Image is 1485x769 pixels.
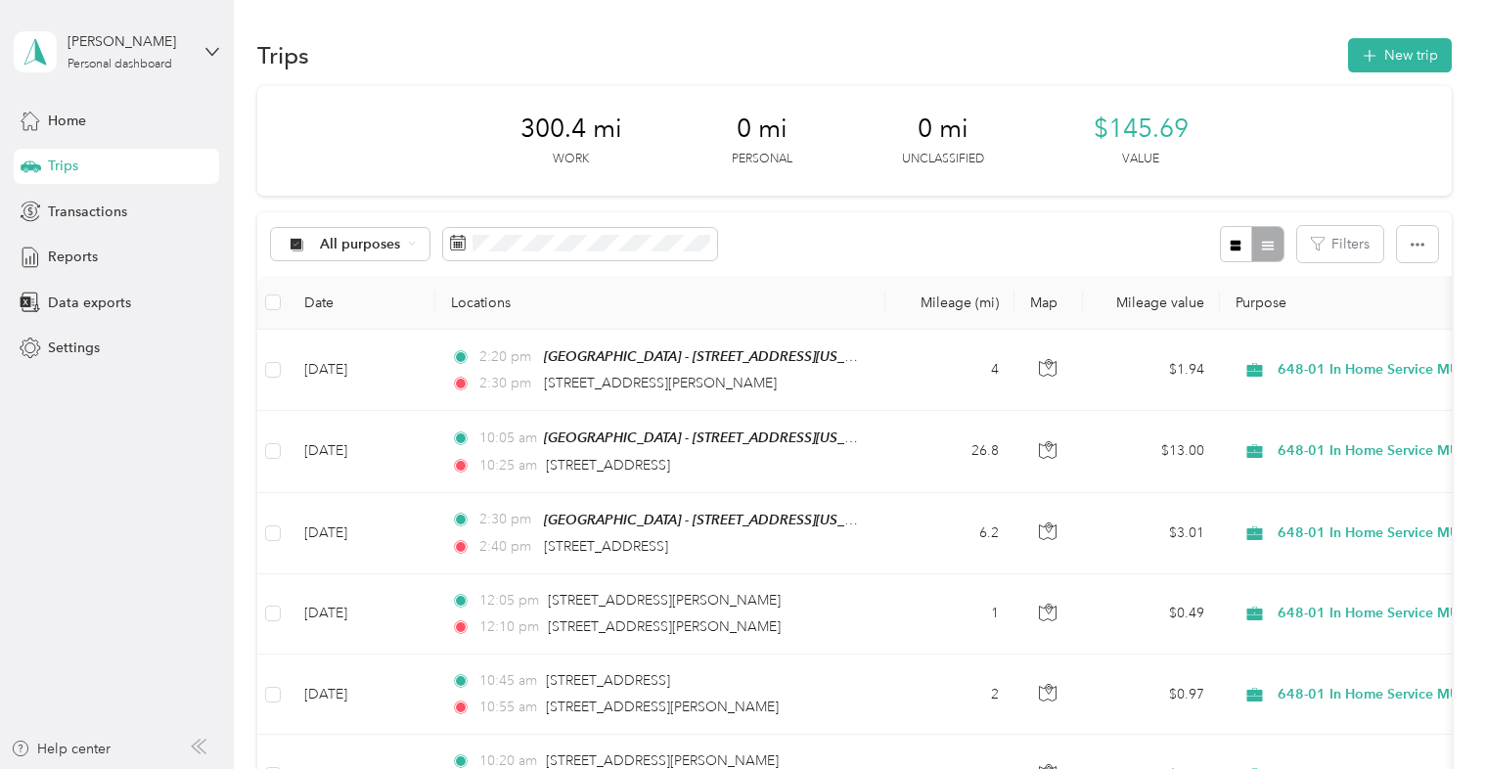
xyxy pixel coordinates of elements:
[737,113,787,145] span: 0 mi
[1278,522,1460,544] span: 648-01 In Home Service MU
[1278,603,1460,624] span: 648-01 In Home Service MU
[48,111,86,131] span: Home
[289,411,435,492] td: [DATE]
[48,293,131,313] span: Data exports
[885,411,1014,492] td: 26.8
[546,752,779,769] span: [STREET_ADDRESS][PERSON_NAME]
[48,156,78,176] span: Trips
[1083,574,1220,655] td: $0.49
[67,31,190,52] div: [PERSON_NAME]
[479,373,535,394] span: 2:30 pm
[479,697,537,718] span: 10:55 am
[1278,684,1460,705] span: 648-01 In Home Service MU
[1122,151,1159,168] p: Value
[1278,359,1460,381] span: 648-01 In Home Service MU
[289,276,435,330] th: Date
[544,430,888,446] span: [GEOGRAPHIC_DATA] - [STREET_ADDRESS][US_STATE])
[479,346,535,368] span: 2:20 pm
[885,330,1014,411] td: 4
[479,616,539,638] span: 12:10 pm
[479,509,535,530] span: 2:30 pm
[1278,440,1460,462] span: 648-01 In Home Service MU
[11,739,111,759] button: Help center
[1083,655,1220,735] td: $0.97
[67,59,172,70] div: Personal dashboard
[520,113,622,145] span: 300.4 mi
[546,457,670,474] span: [STREET_ADDRESS]
[902,151,984,168] p: Unclassified
[885,574,1014,655] td: 1
[289,493,435,574] td: [DATE]
[1083,330,1220,411] td: $1.94
[546,672,670,689] span: [STREET_ADDRESS]
[289,655,435,735] td: [DATE]
[548,592,781,609] span: [STREET_ADDRESS][PERSON_NAME]
[289,330,435,411] td: [DATE]
[544,375,777,391] span: [STREET_ADDRESS][PERSON_NAME]
[289,574,435,655] td: [DATE]
[544,538,668,555] span: [STREET_ADDRESS]
[479,590,539,611] span: 12:05 pm
[1375,659,1485,769] iframe: Everlance-gr Chat Button Frame
[1094,113,1189,145] span: $145.69
[553,151,589,168] p: Work
[479,428,535,449] span: 10:05 am
[1297,226,1383,262] button: Filters
[320,238,401,251] span: All purposes
[1083,493,1220,574] td: $3.01
[544,512,888,528] span: [GEOGRAPHIC_DATA] - [STREET_ADDRESS][US_STATE])
[732,151,792,168] p: Personal
[885,276,1014,330] th: Mileage (mi)
[544,348,888,365] span: [GEOGRAPHIC_DATA] - [STREET_ADDRESS][US_STATE])
[548,618,781,635] span: [STREET_ADDRESS][PERSON_NAME]
[48,247,98,267] span: Reports
[1348,38,1452,72] button: New trip
[1083,411,1220,492] td: $13.00
[1014,276,1083,330] th: Map
[479,670,537,692] span: 10:45 am
[479,536,535,558] span: 2:40 pm
[479,455,537,476] span: 10:25 am
[546,699,779,715] span: [STREET_ADDRESS][PERSON_NAME]
[885,655,1014,735] td: 2
[1083,276,1220,330] th: Mileage value
[435,276,885,330] th: Locations
[48,202,127,222] span: Transactions
[257,45,309,66] h1: Trips
[48,338,100,358] span: Settings
[918,113,968,145] span: 0 mi
[885,493,1014,574] td: 6.2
